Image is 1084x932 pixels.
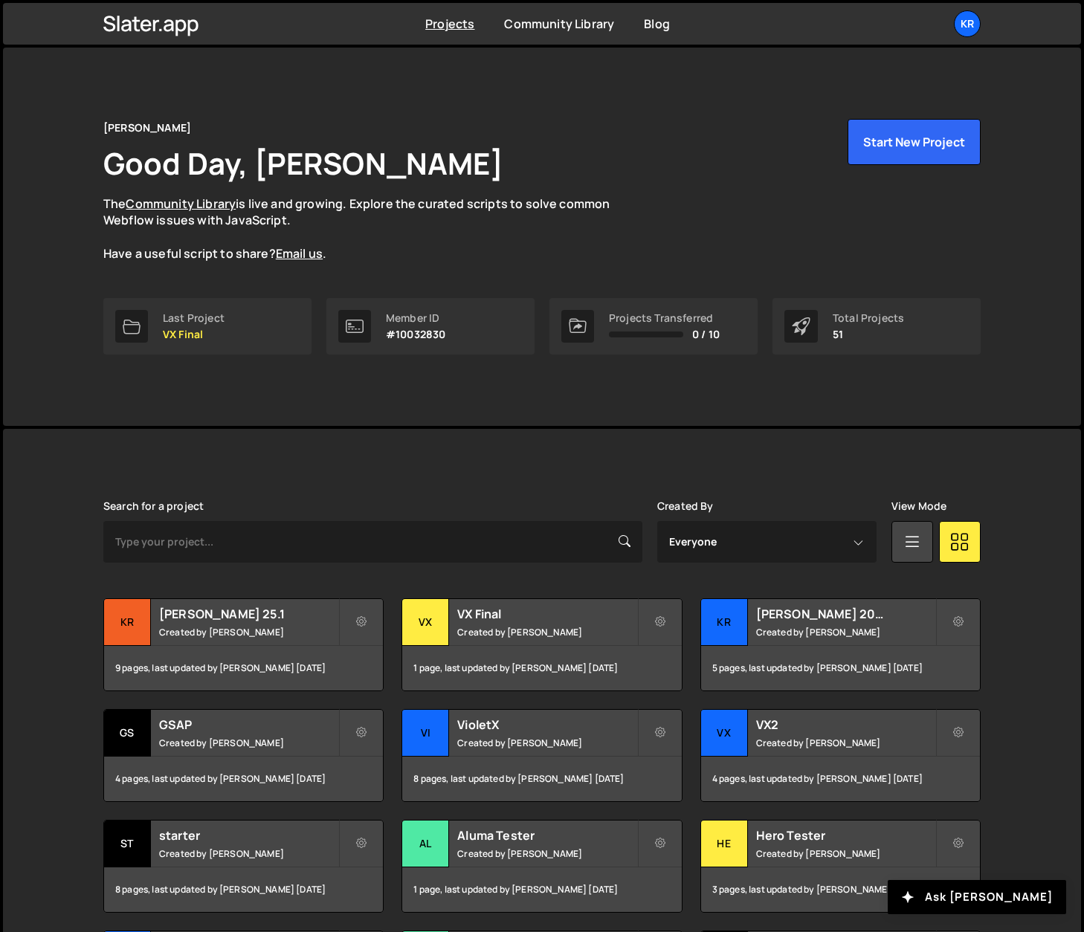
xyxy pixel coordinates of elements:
[104,646,383,690] div: 9 pages, last updated by [PERSON_NAME] [DATE]
[457,847,636,860] small: Created by [PERSON_NAME]
[701,646,980,690] div: 5 pages, last updated by [PERSON_NAME] [DATE]
[401,598,682,691] a: VX VX Final Created by [PERSON_NAME] 1 page, last updated by [PERSON_NAME] [DATE]
[644,16,670,32] a: Blog
[103,709,384,802] a: GS GSAP Created by [PERSON_NAME] 4 pages, last updated by [PERSON_NAME] [DATE]
[104,757,383,801] div: 4 pages, last updated by [PERSON_NAME] [DATE]
[700,709,981,802] a: VX VX2 Created by [PERSON_NAME] 4 pages, last updated by [PERSON_NAME] [DATE]
[402,710,449,757] div: Vi
[756,847,935,860] small: Created by [PERSON_NAME]
[848,119,981,165] button: Start New Project
[159,737,338,749] small: Created by [PERSON_NAME]
[126,195,236,212] a: Community Library
[103,500,204,512] label: Search for a project
[609,312,720,324] div: Projects Transferred
[159,626,338,638] small: Created by [PERSON_NAME]
[504,16,614,32] a: Community Library
[701,867,980,912] div: 3 pages, last updated by [PERSON_NAME] [DATE]
[104,710,151,757] div: GS
[401,709,682,802] a: Vi VioletX Created by [PERSON_NAME] 8 pages, last updated by [PERSON_NAME] [DATE]
[701,821,748,867] div: He
[756,737,935,749] small: Created by [PERSON_NAME]
[457,626,636,638] small: Created by [PERSON_NAME]
[457,737,636,749] small: Created by [PERSON_NAME]
[103,195,639,262] p: The is live and growing. Explore the curated scripts to solve common Webflow issues with JavaScri...
[104,821,151,867] div: st
[756,827,935,844] h2: Hero Tester
[657,500,714,512] label: Created By
[402,821,449,867] div: Al
[457,827,636,844] h2: Aluma Tester
[756,626,935,638] small: Created by [PERSON_NAME]
[701,710,748,757] div: VX
[103,298,312,355] a: Last Project VX Final
[386,312,445,324] div: Member ID
[700,820,981,913] a: He Hero Tester Created by [PERSON_NAME] 3 pages, last updated by [PERSON_NAME] [DATE]
[103,521,642,563] input: Type your project...
[402,757,681,801] div: 8 pages, last updated by [PERSON_NAME] [DATE]
[457,606,636,622] h2: VX Final
[401,820,682,913] a: Al Aluma Tester Created by [PERSON_NAME] 1 page, last updated by [PERSON_NAME] [DATE]
[103,143,503,184] h1: Good Day, [PERSON_NAME]
[159,606,338,622] h2: [PERSON_NAME] 25.1
[756,606,935,622] h2: [PERSON_NAME] 2025.4
[833,329,904,340] p: 51
[386,329,445,340] p: #10032830
[104,867,383,912] div: 8 pages, last updated by [PERSON_NAME] [DATE]
[402,646,681,690] div: 1 page, last updated by [PERSON_NAME] [DATE]
[276,245,323,262] a: Email us
[701,599,748,646] div: Kr
[163,312,225,324] div: Last Project
[104,599,151,646] div: Kr
[402,867,681,912] div: 1 page, last updated by [PERSON_NAME] [DATE]
[103,598,384,691] a: Kr [PERSON_NAME] 25.1 Created by [PERSON_NAME] 9 pages, last updated by [PERSON_NAME] [DATE]
[163,329,225,340] p: VX Final
[700,598,981,691] a: Kr [PERSON_NAME] 2025.4 Created by [PERSON_NAME] 5 pages, last updated by [PERSON_NAME] [DATE]
[159,827,338,844] h2: starter
[888,880,1066,914] button: Ask [PERSON_NAME]
[954,10,981,37] a: Kr
[756,716,935,733] h2: VX2
[692,329,720,340] span: 0 / 10
[891,500,946,512] label: View Mode
[159,716,338,733] h2: GSAP
[103,119,191,137] div: [PERSON_NAME]
[457,716,636,733] h2: VioletX
[159,847,338,860] small: Created by [PERSON_NAME]
[701,757,980,801] div: 4 pages, last updated by [PERSON_NAME] [DATE]
[425,16,474,32] a: Projects
[833,312,904,324] div: Total Projects
[402,599,449,646] div: VX
[103,820,384,913] a: st starter Created by [PERSON_NAME] 8 pages, last updated by [PERSON_NAME] [DATE]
